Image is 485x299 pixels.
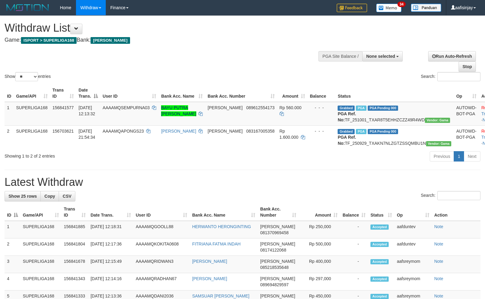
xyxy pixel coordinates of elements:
div: - - - [310,105,333,111]
span: CSV [63,194,71,199]
th: Status [335,85,454,102]
span: Marked by aafheankoy [356,106,366,111]
td: 4 [5,273,20,290]
td: SUPERLIGA168 [20,238,61,256]
span: Copy [44,194,55,199]
td: Rp 400,000 [299,256,340,273]
div: PGA Site Balance / [318,51,362,61]
span: [DATE] 21:54:34 [79,129,95,140]
span: [DATE] 12:13:32 [79,105,95,116]
td: AUTOWD-BOT-PGA [454,125,479,149]
span: [PERSON_NAME] [91,37,130,44]
span: AAAAMQSEMPURNA03 [103,105,150,110]
a: SAMSUAR [PERSON_NAME] [192,294,249,298]
th: Bank Acc. Number: activate to sort column ascending [205,85,277,102]
a: Note [434,224,443,229]
th: Trans ID: activate to sort column ascending [50,85,76,102]
td: AAAAMQRIDWAN3 [133,256,190,273]
th: Amount: activate to sort column ascending [277,85,308,102]
th: Game/API: activate to sort column ascending [14,85,50,102]
span: Accepted [370,259,389,264]
span: 156841577 [53,105,74,110]
td: 156841804 [61,238,88,256]
span: AAAAMQAPONGS23 [103,129,144,134]
th: Balance: activate to sort column ascending [340,203,368,221]
td: TF_250929_TXAKN7NLZGTZSSQMBU1N [335,125,454,149]
button: None selected [362,51,403,61]
th: Game/API: activate to sort column ascending [20,203,61,221]
th: Bank Acc. Name: activate to sort column ascending [190,203,258,221]
span: Marked by aafchhiseyha [356,129,366,134]
img: MOTION_logo.png [5,3,51,12]
td: 156841678 [61,256,88,273]
span: 34 [397,2,406,7]
th: Status: activate to sort column ascending [368,203,394,221]
th: Amount: activate to sort column ascending [299,203,340,221]
a: Stop [459,61,476,72]
span: Grabbed [338,106,355,111]
td: - [340,273,368,290]
span: [PERSON_NAME] [260,242,295,246]
span: [PERSON_NAME] [208,129,243,134]
a: [PERSON_NAME] [192,276,227,281]
td: aafduntev [394,238,432,256]
td: SUPERLIGA168 [20,221,61,238]
a: FITRIANA FATMA INDAH [192,242,240,246]
span: Rp 560.000 [280,105,301,110]
a: Note [434,259,443,264]
span: [PERSON_NAME] [260,224,295,229]
td: Rp 250,000 [299,221,340,238]
span: 156703621 [53,129,74,134]
td: 3 [5,256,20,273]
span: Show 25 rows [9,194,37,199]
a: Previous [430,151,454,162]
td: - [340,221,368,238]
td: - [340,238,368,256]
a: HERWANTO HERONGINTING [192,224,251,229]
th: Action [432,203,480,221]
img: panduan.png [411,4,441,12]
a: Show 25 rows [5,191,41,201]
th: Op: activate to sort column ascending [394,203,432,221]
span: Accepted [370,276,389,282]
span: Vendor URL: https://trx31.1velocity.biz [425,118,450,123]
td: aafsreymom [394,256,432,273]
td: Rp 500,000 [299,238,340,256]
td: AAAAMQRADHAN67 [133,273,190,290]
span: None selected [366,54,395,59]
td: TF_251001_TXAR8T5EHHZCZZ49R4WD [335,102,454,126]
th: Date Trans.: activate to sort column ascending [88,203,133,221]
img: Feedback.jpg [337,4,367,12]
a: Run Auto-Refresh [428,51,476,61]
th: Op: activate to sort column ascending [454,85,479,102]
span: Accepted [370,294,389,299]
span: PGA Pending [368,106,398,111]
th: ID: activate to sort column descending [5,203,20,221]
td: SUPERLIGA168 [14,102,50,126]
a: [PERSON_NAME] [161,129,196,134]
label: Search: [421,191,480,200]
span: PGA Pending [368,129,398,134]
span: [PERSON_NAME] [260,276,295,281]
span: [PERSON_NAME] [260,294,295,298]
td: 1 [5,221,20,238]
th: Balance [308,85,335,102]
td: - [340,256,368,273]
b: PGA Ref. No: [338,135,356,146]
span: ISPORT > SUPERLIGA168 [21,37,77,44]
img: Button%20Memo.svg [376,4,402,12]
label: Show entries [5,72,51,81]
span: Copy 089612554173 to clipboard [246,105,274,110]
a: BAYU PUTRA [PERSON_NAME] [161,105,196,116]
td: 156841885 [61,221,88,238]
td: [DATE] 12:17:36 [88,238,133,256]
span: Accepted [370,242,389,247]
span: [PERSON_NAME] [260,259,295,264]
th: Date Trans.: activate to sort column descending [76,85,100,102]
b: PGA Ref. No: [338,111,356,122]
td: aafduntev [394,221,432,238]
a: 1 [454,151,464,162]
div: - - - [310,128,333,134]
input: Search: [437,72,480,81]
a: CSV [59,191,75,201]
